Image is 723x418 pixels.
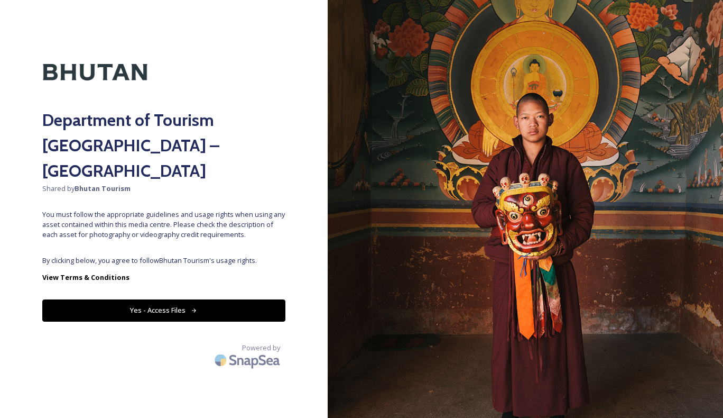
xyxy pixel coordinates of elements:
strong: View Terms & Conditions [42,272,129,282]
span: Shared by [42,184,285,194]
img: Kingdom-of-Bhutan-Logo.png [42,42,148,102]
span: Powered by [242,343,280,353]
strong: Bhutan Tourism [75,184,131,193]
button: Yes - Access Files [42,299,285,321]
span: You must follow the appropriate guidelines and usage rights when using any asset contained within... [42,210,285,240]
h2: Department of Tourism [GEOGRAPHIC_DATA] – [GEOGRAPHIC_DATA] [42,107,285,184]
a: View Terms & Conditions [42,271,285,284]
span: By clicking below, you agree to follow Bhutan Tourism 's usage rights. [42,256,285,266]
img: SnapSea Logo [211,348,285,372]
